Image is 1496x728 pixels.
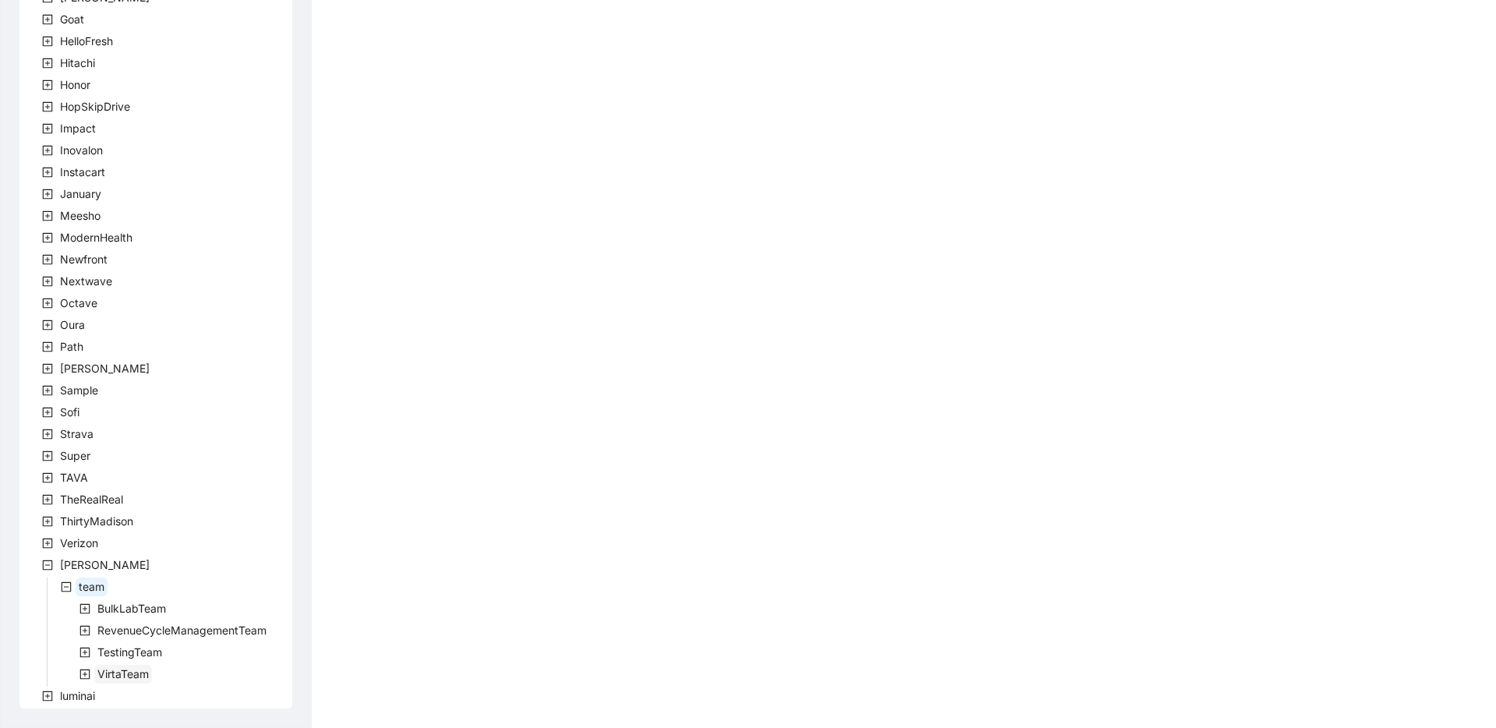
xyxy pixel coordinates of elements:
span: plus-square [79,647,90,658]
span: Virta [57,556,153,574]
span: plus-square [42,36,53,47]
span: BulkLabTeam [97,602,166,615]
span: TestingTeam [97,645,162,659]
span: ThirtyMadison [57,512,136,531]
span: Path [60,340,83,353]
span: plus-square [42,145,53,156]
span: plus-square [42,691,53,701]
span: VirtaTeam [97,667,149,680]
span: plus-square [42,189,53,200]
span: HopSkipDrive [60,100,130,113]
span: Oura [57,316,88,334]
span: plus-square [42,516,53,527]
span: ThirtyMadison [60,514,133,528]
span: TheRealReal [60,493,123,506]
span: Sample [57,381,101,400]
span: plus-square [42,320,53,330]
span: TestingTeam [94,643,165,662]
span: plus-square [42,363,53,374]
span: January [60,187,101,200]
span: Strava [57,425,97,444]
span: plus-square [42,210,53,221]
span: Path [57,337,86,356]
span: Impact [60,122,96,135]
span: plus-square [42,429,53,440]
span: luminai [57,687,98,705]
span: HelloFresh [57,32,116,51]
span: Strava [60,427,93,440]
span: Inovalon [60,143,103,157]
span: Hitachi [57,54,98,72]
span: plus-square [42,494,53,505]
span: [PERSON_NAME] [60,558,150,571]
span: plus-square [42,58,53,69]
span: plus-square [79,669,90,680]
span: plus-square [42,167,53,178]
span: plus-square [42,232,53,243]
span: Verizon [60,536,98,550]
span: minus-square [61,581,72,592]
span: plus-square [42,254,53,265]
span: Oura [60,318,85,331]
span: Inovalon [57,141,106,160]
span: plus-square [42,385,53,396]
span: Impact [57,119,99,138]
span: ModernHealth [57,228,136,247]
span: VirtaTeam [94,665,152,684]
span: BulkLabTeam [94,599,169,618]
span: Meesho [60,209,101,222]
span: Goat [60,12,84,26]
span: Octave [57,294,101,313]
span: Goat [57,10,87,29]
span: HopSkipDrive [57,97,133,116]
span: Octave [60,296,97,309]
span: HelloFresh [60,34,113,48]
span: RevenueCycleManagementTeam [94,621,270,640]
span: TheRealReal [57,490,126,509]
span: Honor [60,78,90,91]
span: plus-square [42,451,53,461]
span: plus-square [79,603,90,614]
span: plus-square [42,80,53,90]
span: TAVA [60,471,88,484]
span: team [79,580,104,593]
span: plus-square [42,538,53,549]
span: plus-square [42,407,53,418]
span: Honor [57,76,93,94]
span: plus-square [42,298,53,309]
span: Sofi [60,405,79,419]
span: team [76,578,108,596]
span: plus-square [42,101,53,112]
span: Rothman [57,359,153,378]
span: Nextwave [57,272,115,291]
span: Super [57,447,93,465]
span: plus-square [42,14,53,25]
span: minus-square [42,560,53,571]
span: Hitachi [60,56,95,69]
span: luminai [60,689,95,702]
span: Sofi [57,403,83,422]
span: plus-square [42,341,53,352]
span: Meesho [57,207,104,225]
span: plus-square [42,276,53,287]
span: Instacart [60,165,105,178]
span: January [57,185,104,203]
span: Newfront [60,253,108,266]
span: TAVA [57,468,91,487]
span: Newfront [57,250,111,269]
span: Instacart [57,163,108,182]
span: RevenueCycleManagementTeam [97,624,266,637]
span: ModernHealth [60,231,132,244]
span: Verizon [57,534,101,553]
span: Nextwave [60,274,112,288]
span: Sample [60,383,98,397]
span: [PERSON_NAME] [60,362,150,375]
span: plus-square [79,625,90,636]
span: plus-square [42,123,53,134]
span: Super [60,449,90,462]
span: plus-square [42,472,53,483]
